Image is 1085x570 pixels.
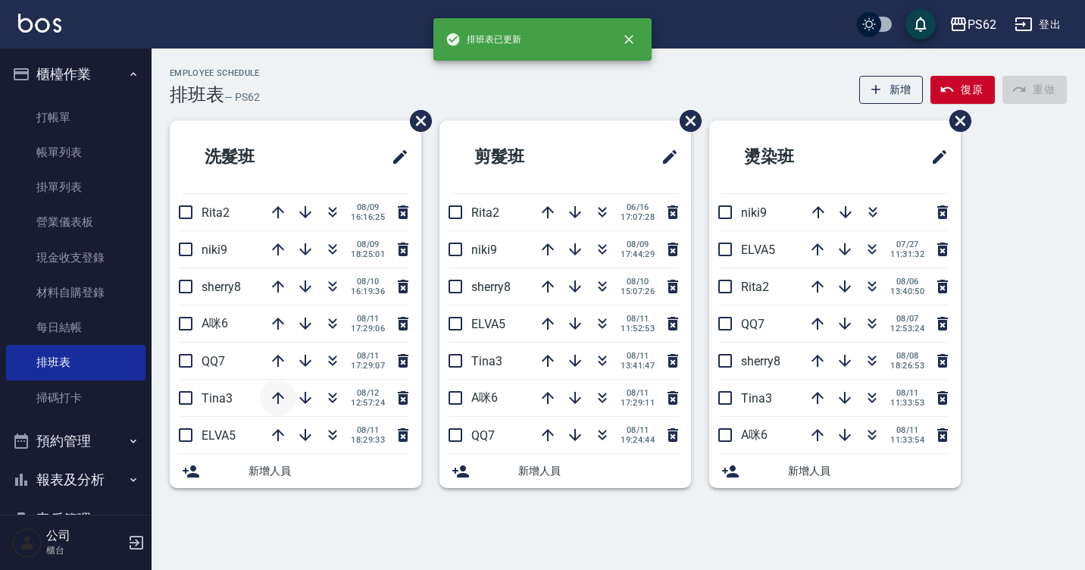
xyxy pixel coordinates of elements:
[968,15,996,34] div: PS62
[351,361,385,371] span: 17:29:07
[202,205,230,220] span: Rita2
[788,463,949,479] span: 新增人員
[351,351,385,361] span: 08/11
[351,202,385,212] span: 08/09
[921,139,949,175] span: 修改班表的標題
[890,351,924,361] span: 08/08
[621,425,655,435] span: 08/11
[471,354,502,368] span: Tina3
[741,243,775,257] span: ELVA5
[6,275,145,310] a: 材料自購登錄
[224,89,260,105] h6: — PS62
[621,398,655,408] span: 17:29:11
[249,463,409,479] span: 新增人員
[890,314,924,324] span: 08/07
[6,55,145,94] button: 櫃檯作業
[351,388,385,398] span: 08/12
[471,205,499,220] span: Rita2
[202,243,227,257] span: niki9
[621,249,655,259] span: 17:44:29
[890,240,924,249] span: 07/27
[859,76,924,104] button: 新增
[471,280,511,294] span: sherry8
[741,427,768,442] span: A咪6
[741,280,769,294] span: Rita2
[351,324,385,334] span: 17:29:06
[170,84,224,105] h3: 排班表
[351,277,385,287] span: 08/10
[12,528,42,558] img: Person
[6,310,145,345] a: 每日結帳
[943,9,1002,40] button: PS62
[905,9,936,39] button: save
[890,388,924,398] span: 08/11
[351,249,385,259] span: 18:25:01
[621,287,655,296] span: 15:07:26
[6,460,145,500] button: 報表及分析
[46,528,124,543] h5: 公司
[446,32,521,47] span: 排班表已更新
[351,314,385,324] span: 08/11
[6,100,145,135] a: 打帳單
[46,543,124,557] p: 櫃台
[741,317,765,331] span: QQ7
[351,398,385,408] span: 12:57:24
[741,391,772,406] span: Tina3
[351,212,385,222] span: 16:16:25
[621,314,655,324] span: 08/11
[170,454,421,488] div: 新增人員
[6,240,145,275] a: 現金收支登錄
[621,324,655,334] span: 11:52:53
[471,317,505,331] span: ELVA5
[890,277,924,287] span: 08/06
[399,99,434,143] span: 刪除班表
[6,381,145,415] a: 掃碼打卡
[621,435,655,445] span: 19:24:44
[439,454,691,488] div: 新增人員
[1008,11,1067,39] button: 登出
[621,240,655,249] span: 08/09
[6,421,145,461] button: 預約管理
[6,500,145,539] button: 客戶管理
[351,435,385,445] span: 18:29:33
[202,316,228,330] span: A咪6
[721,130,869,184] h2: 燙染班
[202,391,233,406] span: Tina3
[890,361,924,371] span: 18:26:53
[668,99,704,143] span: 刪除班表
[741,354,780,368] span: sherry8
[452,130,599,184] h2: 剪髮班
[6,135,145,170] a: 帳單列表
[518,463,679,479] span: 新增人員
[351,287,385,296] span: 16:19:36
[890,425,924,435] span: 08/11
[612,23,646,56] button: close
[890,398,924,408] span: 11:33:53
[351,240,385,249] span: 08/09
[6,345,145,380] a: 排班表
[621,277,655,287] span: 08/10
[621,361,655,371] span: 13:41:47
[382,139,409,175] span: 修改班表的標題
[182,130,330,184] h2: 洗髮班
[938,99,974,143] span: 刪除班表
[621,202,655,212] span: 06/16
[621,351,655,361] span: 08/11
[6,205,145,240] a: 營業儀表板
[890,435,924,445] span: 11:33:54
[890,249,924,259] span: 11:31:32
[890,287,924,296] span: 13:40:50
[621,212,655,222] span: 17:07:28
[18,14,61,33] img: Logo
[930,76,995,104] button: 復原
[741,205,767,220] span: niki9
[652,139,679,175] span: 修改班表的標題
[709,454,961,488] div: 新增人員
[202,280,241,294] span: sherry8
[621,388,655,398] span: 08/11
[351,425,385,435] span: 08/11
[471,428,495,443] span: QQ7
[890,324,924,334] span: 12:53:24
[6,170,145,205] a: 掛單列表
[170,68,260,78] h2: Employee Schedule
